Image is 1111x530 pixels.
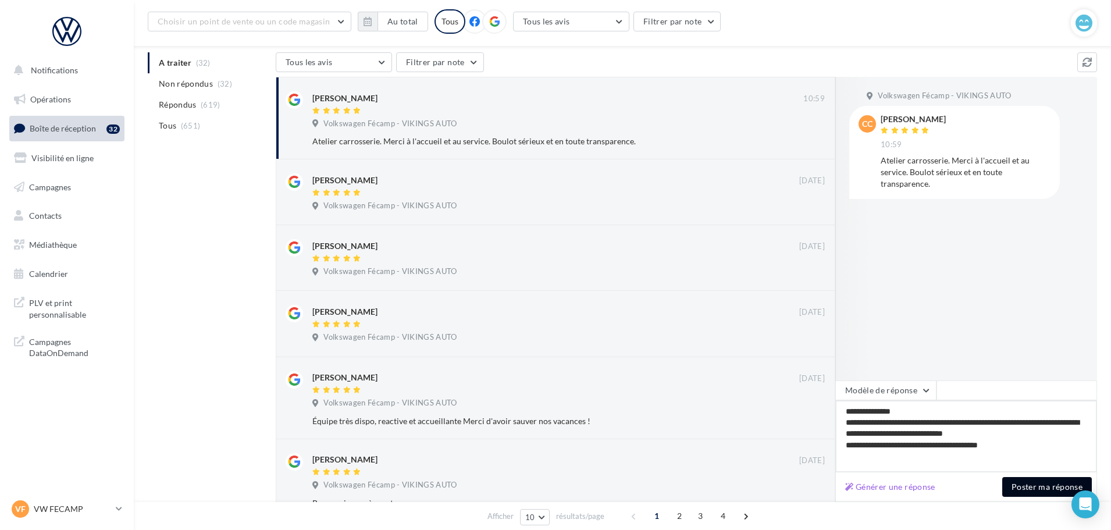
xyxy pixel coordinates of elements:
[520,509,550,525] button: 10
[148,12,351,31] button: Choisir un point de vente ou un code magasin
[7,175,127,200] a: Campagnes
[835,380,936,400] button: Modèle de réponse
[799,456,825,466] span: [DATE]
[803,94,825,104] span: 10:59
[323,398,457,408] span: Volkswagen Fécamp - VIKINGS AUTO
[633,12,721,31] button: Filtrer par note
[1002,477,1092,497] button: Poster ma réponse
[881,115,946,123] div: [PERSON_NAME]
[556,511,604,522] span: résultats/page
[218,79,232,88] span: (32)
[358,12,428,31] button: Au total
[714,507,732,525] span: 4
[691,507,710,525] span: 3
[862,118,873,130] span: cc
[29,240,77,250] span: Médiathèque
[881,155,1051,190] div: Atelier carrosserie. Merci à l'accueil et au service. Boulot sérieux et en toute transparence.
[7,146,127,170] a: Visibilité en ligne
[106,125,120,134] div: 32
[7,58,122,83] button: Notifications
[323,266,457,277] span: Volkswagen Fécamp - VIKINGS AUTO
[878,91,1011,101] span: Volkswagen Fécamp - VIKINGS AUTO
[323,119,457,129] span: Volkswagen Fécamp - VIKINGS AUTO
[7,233,127,257] a: Médiathèque
[9,498,124,520] a: VF VW FECAMP
[670,507,689,525] span: 2
[34,503,111,515] p: VW FECAMP
[323,201,457,211] span: Volkswagen Fécamp - VIKINGS AUTO
[323,480,457,490] span: Volkswagen Fécamp - VIKINGS AUTO
[513,12,629,31] button: Tous les avis
[525,513,535,522] span: 10
[159,120,176,131] span: Tous
[7,87,127,112] a: Opérations
[799,176,825,186] span: [DATE]
[7,329,127,364] a: Campagnes DataOnDemand
[29,295,120,320] span: PLV et print personnalisable
[487,511,514,522] span: Afficher
[312,415,749,427] div: Équipe très dispo, reactive et accueillante Merci d'avoir sauver nos vacances !
[1071,490,1099,518] div: Open Intercom Messenger
[312,372,378,383] div: [PERSON_NAME]
[31,65,78,75] span: Notifications
[7,262,127,286] a: Calendrier
[799,241,825,252] span: [DATE]
[799,374,825,384] span: [DATE]
[312,175,378,186] div: [PERSON_NAME]
[159,78,213,90] span: Non répondus
[312,497,749,509] div: Bon service après vente
[7,116,127,141] a: Boîte de réception32
[181,121,201,130] span: (651)
[31,153,94,163] span: Visibilité en ligne
[312,240,378,252] div: [PERSON_NAME]
[312,136,749,147] div: Atelier carrosserie. Merci à l'accueil et au service. Boulot sérieux et en toute transparence.
[29,182,71,191] span: Campagnes
[312,454,378,465] div: [PERSON_NAME]
[841,480,940,494] button: Générer une réponse
[881,140,902,150] span: 10:59
[276,52,392,72] button: Tous les avis
[312,306,378,318] div: [PERSON_NAME]
[201,100,220,109] span: (619)
[523,16,570,26] span: Tous les avis
[15,503,26,515] span: VF
[312,93,378,104] div: [PERSON_NAME]
[29,334,120,359] span: Campagnes DataOnDemand
[799,307,825,318] span: [DATE]
[7,290,127,325] a: PLV et print personnalisable
[159,99,197,111] span: Répondus
[7,204,127,228] a: Contacts
[30,94,71,104] span: Opérations
[396,52,484,72] button: Filtrer par note
[158,16,330,26] span: Choisir un point de vente ou un code magasin
[378,12,428,31] button: Au total
[30,123,96,133] span: Boîte de réception
[286,57,333,67] span: Tous les avis
[647,507,666,525] span: 1
[435,9,465,34] div: Tous
[29,269,68,279] span: Calendrier
[29,211,62,220] span: Contacts
[323,332,457,343] span: Volkswagen Fécamp - VIKINGS AUTO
